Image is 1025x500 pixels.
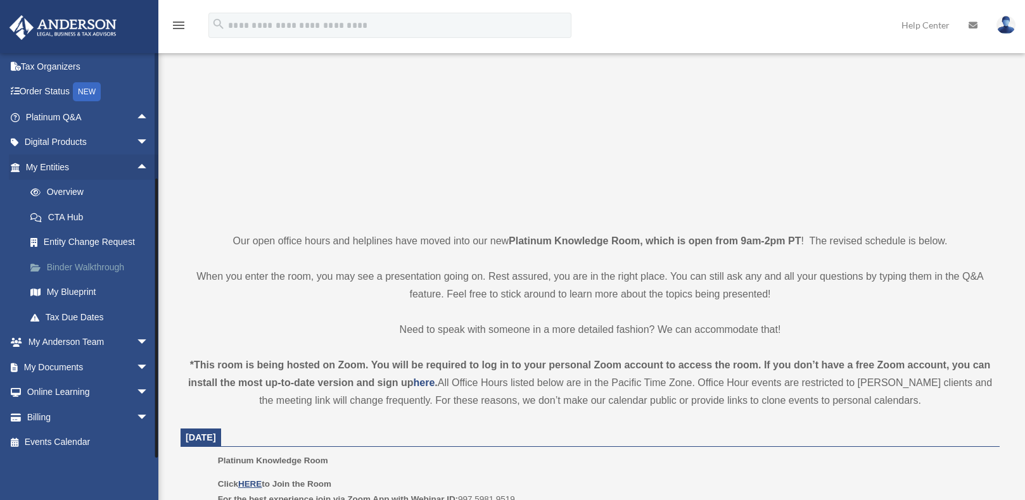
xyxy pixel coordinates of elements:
p: When you enter the room, you may see a presentation going on. Rest assured, you are in the right ... [181,268,1000,303]
a: Platinum Q&Aarrow_drop_up [9,104,168,130]
div: All Office Hours listed below are in the Pacific Time Zone. Office Hour events are restricted to ... [181,356,1000,409]
a: Order StatusNEW [9,79,168,105]
strong: Platinum Knowledge Room, which is open from 9am-2pm PT [509,235,801,246]
a: Digital Productsarrow_drop_down [9,130,168,155]
img: Anderson Advisors Platinum Portal [6,15,120,40]
a: Tax Organizers [9,54,168,79]
a: Tax Due Dates [18,304,168,330]
a: CTA Hub [18,204,168,230]
a: My Documentsarrow_drop_down [9,354,168,380]
span: arrow_drop_up [136,104,162,130]
p: Need to speak with someone in a more detailed fashion? We can accommodate that! [181,321,1000,339]
a: My Blueprint [18,280,168,305]
a: Binder Walkthrough [18,254,168,280]
a: Entity Change Request [18,230,168,255]
b: Click to Join the Room [218,479,331,489]
span: arrow_drop_down [136,404,162,430]
p: Our open office hours and helplines have moved into our new ! The revised schedule is below. [181,232,1000,250]
span: arrow_drop_down [136,130,162,156]
span: arrow_drop_down [136,380,162,406]
img: User Pic [996,16,1015,34]
a: Online Learningarrow_drop_down [9,380,168,405]
a: My Entitiesarrow_drop_up [9,154,168,180]
strong: . [435,377,437,388]
span: Platinum Knowledge Room [218,456,328,465]
strong: *This room is being hosted on Zoom. You will be required to log in to your personal Zoom account ... [188,359,990,388]
span: arrow_drop_up [136,154,162,180]
span: [DATE] [186,432,216,442]
a: HERE [238,479,262,489]
div: NEW [73,82,101,101]
a: Overview [18,180,168,205]
a: Billingarrow_drop_down [9,404,168,430]
span: arrow_drop_down [136,354,162,380]
span: arrow_drop_down [136,330,162,356]
a: here [414,377,435,388]
a: menu [171,22,186,33]
a: Events Calendar [9,430,168,455]
i: menu [171,18,186,33]
i: search [212,17,226,31]
a: My Anderson Teamarrow_drop_down [9,330,168,355]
